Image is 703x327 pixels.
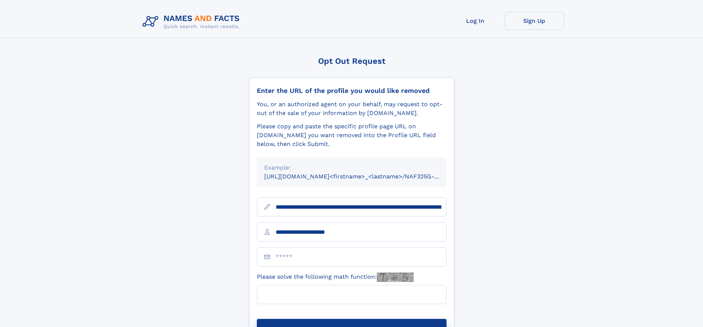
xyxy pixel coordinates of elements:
[257,122,447,149] div: Please copy and paste the specific profile page URL on [DOMAIN_NAME] you want removed into the Pr...
[264,163,439,172] div: Example:
[257,272,414,282] label: Please solve the following math function:
[264,173,461,180] small: [URL][DOMAIN_NAME]<firstname>_<lastname>/NAF325G-xxxxxxxx
[139,12,246,32] img: Logo Names and Facts
[257,100,447,118] div: You, or an authorized agent on your behalf, may request to opt-out of the sale of your informatio...
[249,56,454,66] div: Opt Out Request
[505,12,564,30] a: Sign Up
[257,87,447,95] div: Enter the URL of the profile you would like removed
[446,12,505,30] a: Log In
